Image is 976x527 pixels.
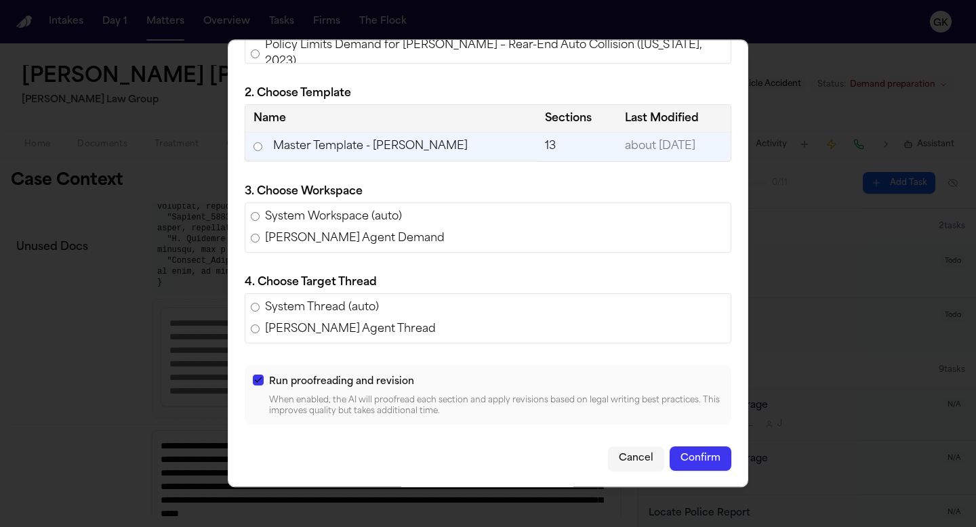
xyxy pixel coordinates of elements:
[251,212,260,221] input: System Workspace (auto)
[251,303,260,312] input: System Thread (auto)
[251,49,260,58] input: Policy Limits Demand for [PERSON_NAME] – Rear-End Auto Collision ([US_STATE], 2023)
[617,105,731,133] th: Last Modified
[265,37,725,70] span: Policy Limits Demand for [PERSON_NAME] – Rear-End Auto Collision ([US_STATE], 2023)
[265,321,436,337] span: [PERSON_NAME] Agent Thread
[245,105,537,133] th: Name
[245,133,537,161] td: Master Template - [PERSON_NAME]
[269,395,723,417] p: When enabled, the AI will proofread each section and apply revisions based on legal writing best ...
[269,377,414,387] span: Run proofreading and revision
[265,299,379,316] span: System Thread (auto)
[670,446,731,471] button: Confirm
[251,234,260,243] input: [PERSON_NAME] Agent Demand
[537,105,617,133] th: Sections
[608,446,664,471] button: Cancel
[537,133,617,161] td: 13
[245,85,731,102] p: 2. Choose Template
[265,230,445,247] span: [PERSON_NAME] Agent Demand
[265,209,402,225] span: System Workspace (auto)
[245,184,731,200] p: 3. Choose Workspace
[245,274,731,291] p: 4. Choose Target Thread
[617,133,731,161] td: about [DATE]
[251,324,260,333] input: [PERSON_NAME] Agent Thread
